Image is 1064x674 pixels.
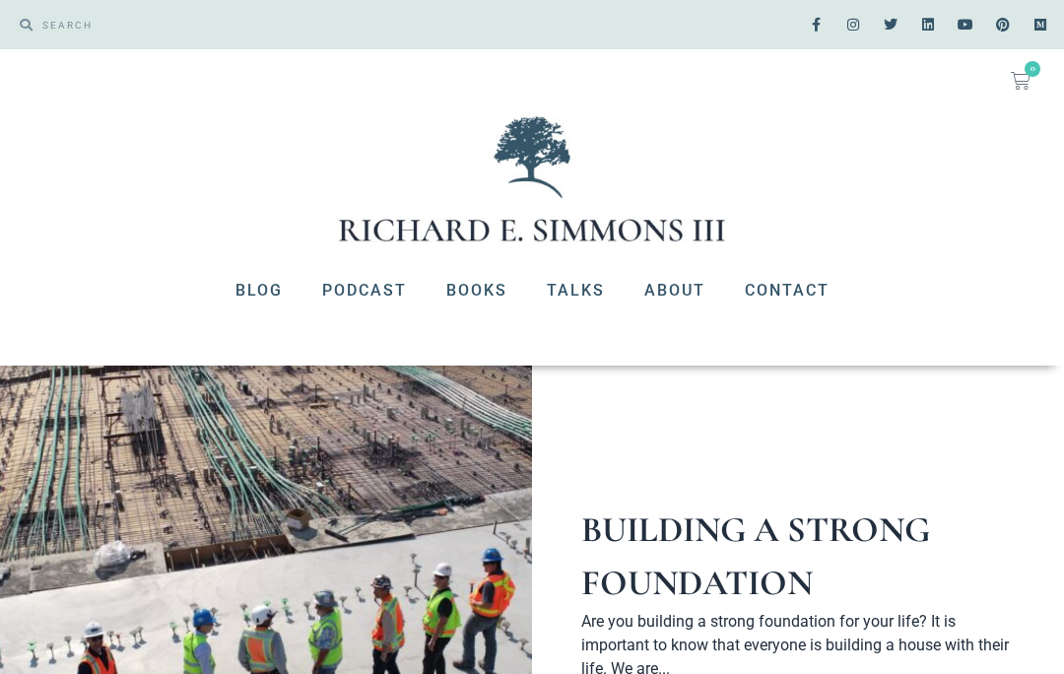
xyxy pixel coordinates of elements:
a: About [625,265,725,316]
a: 0 [987,59,1054,102]
a: Building A Strong Foundation [581,508,930,604]
a: Contact [725,265,849,316]
a: Podcast [302,265,427,316]
input: SEARCH [33,10,522,39]
a: Books [427,265,527,316]
a: Talks [527,265,625,316]
a: Blog [216,265,302,316]
span: 0 [1025,61,1040,77]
